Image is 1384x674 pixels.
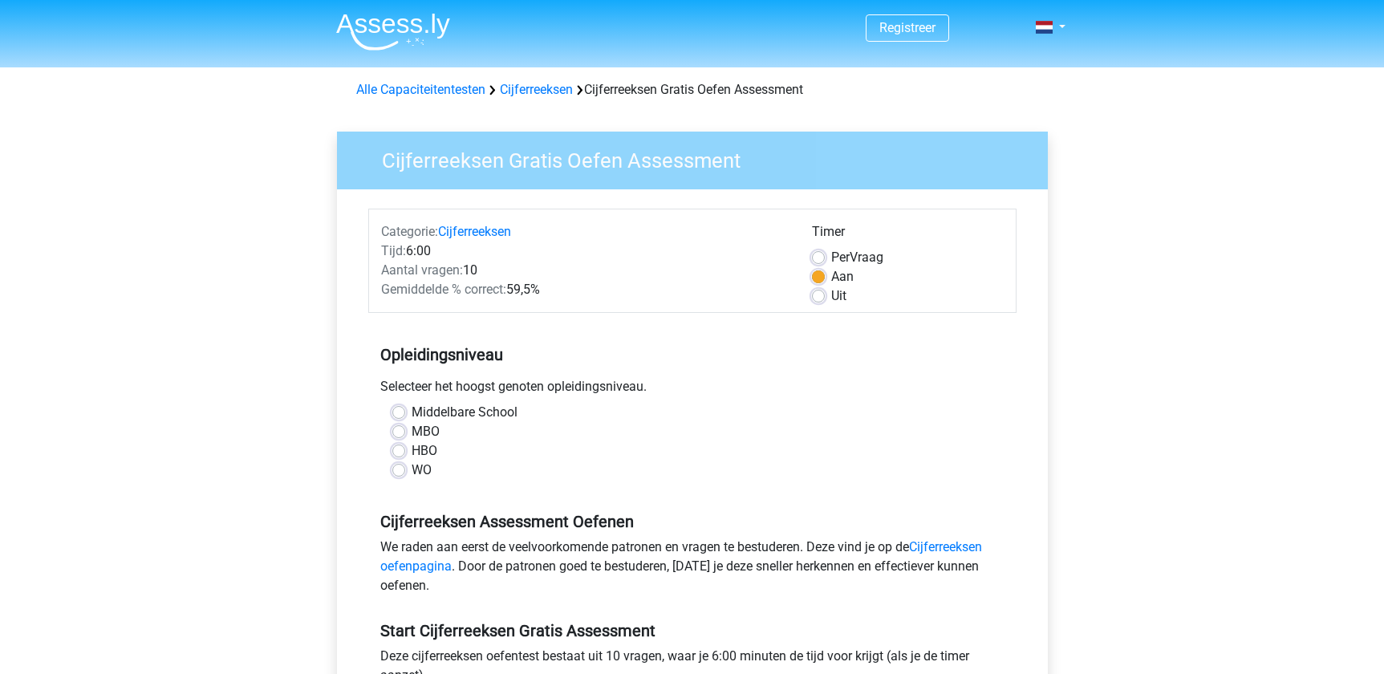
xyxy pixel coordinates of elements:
[412,461,432,480] label: WO
[380,621,1005,640] h5: Start Cijferreeksen Gratis Assessment
[381,262,463,278] span: Aantal vragen:
[380,339,1005,371] h5: Opleidingsniveau
[350,80,1035,99] div: Cijferreeksen Gratis Oefen Assessment
[831,267,854,286] label: Aan
[412,441,437,461] label: HBO
[831,248,883,267] label: Vraag
[381,224,438,239] span: Categorie:
[356,82,485,97] a: Alle Capaciteitentesten
[831,250,850,265] span: Per
[831,286,846,306] label: Uit
[380,512,1005,531] h5: Cijferreeksen Assessment Oefenen
[412,422,440,441] label: MBO
[438,224,511,239] a: Cijferreeksen
[363,142,1036,173] h3: Cijferreeksen Gratis Oefen Assessment
[369,280,800,299] div: 59,5%
[368,538,1017,602] div: We raden aan eerst de veelvoorkomende patronen en vragen te bestuderen. Deze vind je op de . Door...
[369,242,800,261] div: 6:00
[879,20,936,35] a: Registreer
[381,243,406,258] span: Tijd:
[500,82,573,97] a: Cijferreeksen
[369,261,800,280] div: 10
[368,377,1017,403] div: Selecteer het hoogst genoten opleidingsniveau.
[336,13,450,51] img: Assessly
[412,403,517,422] label: Middelbare School
[812,222,1004,248] div: Timer
[381,282,506,297] span: Gemiddelde % correct:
